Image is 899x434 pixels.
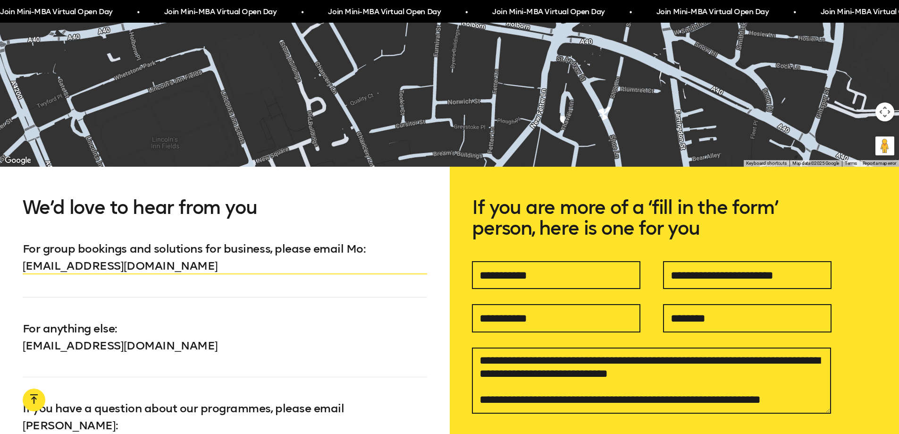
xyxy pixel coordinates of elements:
h5: If you are more of a ‘fill in the form’ person, here is one for you [472,197,832,261]
button: Map camera controls [875,102,894,121]
button: Drag Pegman onto the map to open Street View [875,136,894,155]
span: • [465,4,468,21]
span: • [629,4,631,21]
a: Open this area in Google Maps (opens a new window) [2,154,34,167]
span: • [137,4,139,21]
p: For group bookings and solutions for business, please email Mo : [23,240,427,274]
button: Keyboard shortcuts [746,160,787,167]
a: [EMAIL_ADDRESS][DOMAIN_NAME] [23,257,427,274]
span: • [793,4,796,21]
a: [EMAIL_ADDRESS][DOMAIN_NAME] [23,337,427,354]
img: Google [2,154,34,167]
a: Terms (opens in new tab) [845,160,857,167]
span: • [301,4,303,21]
a: Report a map error [863,160,896,167]
p: For anything else : [23,297,427,354]
span: Map data ©2025 Google [792,161,839,166]
h5: We’d love to hear from you [23,197,427,240]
